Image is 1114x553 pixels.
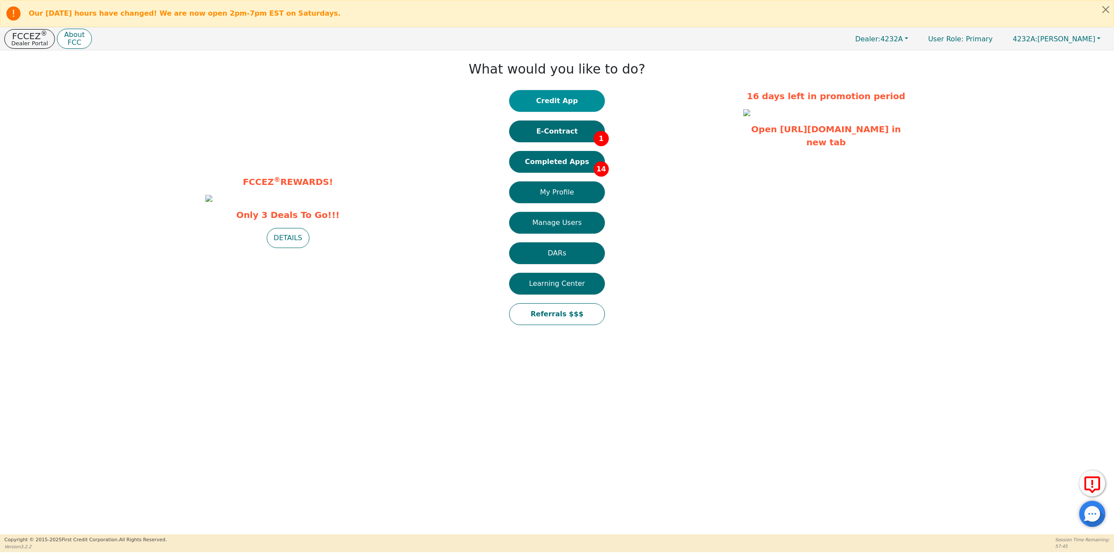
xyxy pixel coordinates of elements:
p: Primary [919,30,1001,47]
sup: ® [41,30,47,37]
span: All Rights Reserved. [119,537,167,543]
button: Learning Center [509,273,605,295]
button: Credit App [509,90,605,112]
a: User Role: Primary [919,30,1001,47]
button: Referrals $$$ [509,303,605,325]
p: Copyright © 2015- 2025 First Credit Corporation. [4,536,167,544]
button: Manage Users [509,212,605,234]
p: 16 days left in promotion period [743,90,909,103]
button: Report Error to FCC [1079,470,1105,496]
button: 4232A:[PERSON_NAME] [1003,32,1110,46]
span: 4232A: [1013,35,1037,43]
p: About [64,31,84,38]
button: Close alert [1098,0,1114,18]
b: Our [DATE] hours have changed! We are now open 2pm-7pm EST on Saturdays. [29,9,341,17]
p: 57:45 [1055,543,1110,550]
button: Dealer:4232A [846,32,917,46]
img: 74321bb4-673e-4ea0-9550-1ac8e8bbf054 [205,195,212,202]
sup: ® [274,176,280,184]
h1: What would you like to do? [469,61,645,77]
p: FCCEZ [11,32,48,40]
p: Dealer Portal [11,40,48,46]
p: Version 3.2.2 [4,543,167,550]
button: FCCEZ®Dealer Portal [4,29,55,49]
button: DARs [509,242,605,264]
button: Completed Apps14 [509,151,605,173]
span: 4232A [855,35,903,43]
img: eda69567-97aa-4123-9787-2ad53e1945f5 [743,109,750,116]
button: My Profile [509,181,605,203]
span: Only 3 Deals To Go!!! [205,208,371,221]
span: Dealer: [855,35,880,43]
span: [PERSON_NAME] [1013,35,1095,43]
span: 1 [594,131,609,146]
span: 14 [594,161,609,177]
span: User Role : [928,35,963,43]
button: E-Contract1 [509,121,605,142]
button: AboutFCC [57,29,91,49]
button: DETAILS [267,228,309,248]
p: FCC [64,39,84,46]
p: FCCEZ REWARDS! [205,175,371,188]
a: Open [URL][DOMAIN_NAME] in new tab [751,124,901,147]
p: Session Time Remaining: [1055,536,1110,543]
